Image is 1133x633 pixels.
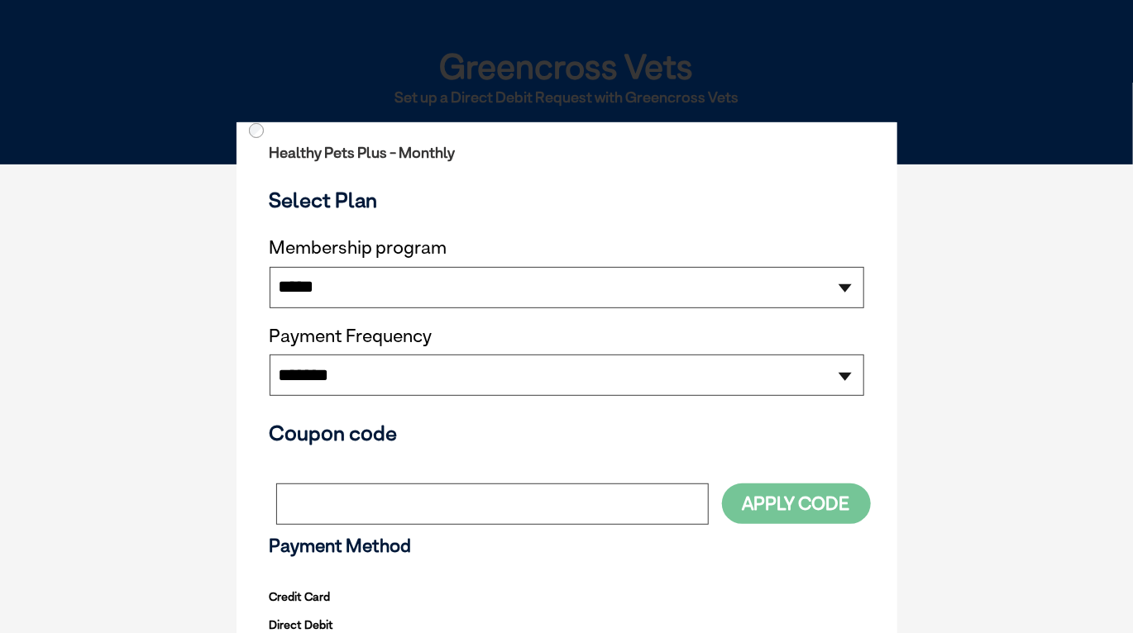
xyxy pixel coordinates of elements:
[249,123,264,138] input: Direct Debit
[243,47,891,84] h1: Greencross Vets
[270,421,864,445] h3: Coupon code
[270,237,864,259] label: Membership program
[270,586,331,607] label: Credit Card
[243,89,891,106] h2: Set up a Direct Debit Request with Greencross Vets
[270,535,864,557] h3: Payment Method
[270,145,864,161] h2: Healthy Pets Plus - Monthly
[722,483,871,524] button: Apply Code
[270,326,433,347] label: Payment Frequency
[270,188,864,212] h3: Select Plan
